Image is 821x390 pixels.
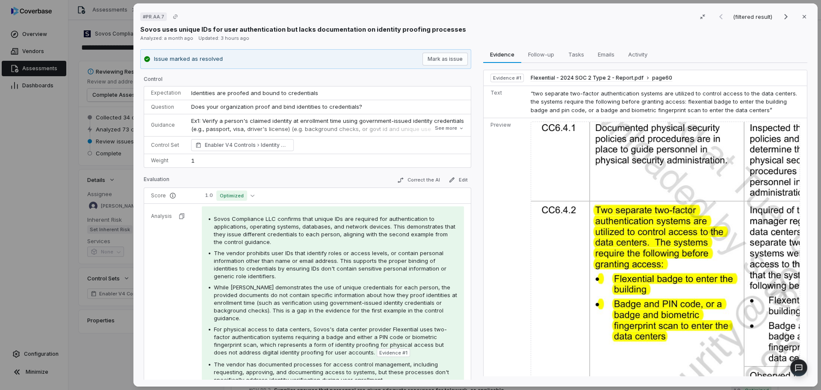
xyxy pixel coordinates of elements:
p: Ex1: Verify a person's claimed identity at enrollment time using government-issued identity crede... [191,117,464,142]
button: Correct the AI [394,175,443,185]
p: Control Set [151,142,181,149]
span: Emails [594,49,618,60]
span: Does your organization proof and bind identities to credentials? [191,103,362,110]
p: Analysis [151,213,172,220]
span: page 60 [652,74,672,81]
button: See more [432,121,467,136]
span: The vendor has documented processes for access control management, including requesting, approvin... [214,361,449,383]
button: 1.0Optimized [202,191,258,201]
span: Identities are proofed and bound to credentials [191,89,318,96]
button: Mark as issue [422,53,468,65]
span: Evidence # 1 [493,74,521,81]
span: Enabler V4 Controls Identity Management, Authentication, and Access Control [205,141,289,149]
span: Updated: 3 hours ago [198,35,249,41]
button: Next result [777,12,794,22]
span: While [PERSON_NAME] demonstrates the use of unique credentials for each person, the provided docu... [214,284,457,322]
span: Evidence [487,49,518,60]
p: Evaluation [144,176,169,186]
span: Follow-up [525,49,558,60]
p: (filtered result) [733,12,774,21]
button: Copy link [168,9,183,24]
p: Control [144,76,471,86]
p: Question [151,104,181,110]
span: Sovos Compliance LLC confirms that unique IDs are required for authentication to applications, op... [214,215,455,245]
p: Score [151,192,192,199]
p: Weight [151,157,181,164]
span: “two separate two-factor authentication systems are utilized to control access to the data center... [531,90,797,113]
p: Sovos uses unique IDs for user authentication but lacks documentation on identity proofing processes [140,25,466,34]
span: Tasks [565,49,588,60]
span: Analyzed: a month ago [140,35,193,41]
p: Issue marked as resolved [154,55,223,63]
button: Edit [445,175,471,185]
span: Optimized [216,191,247,201]
span: Flexential - 2024 SOC 2 Type 2 - Report.pdf [531,74,644,81]
p: Guidance [151,122,181,128]
span: The vendor prohibits user IDs that identify roles or access levels, or contain personal informati... [214,250,446,280]
p: Expectation [151,89,181,96]
button: Flexential - 2024 SOC 2 Type 2 - Report.pdfpage60 [531,74,672,82]
span: Evidence # 1 [379,349,408,356]
span: 1 [191,157,195,164]
span: # PR.AA.7 [143,13,164,20]
span: For physical access to data centers, Sovos's data center provider Flexential uses two-factor auth... [214,326,447,356]
span: Activity [625,49,651,60]
td: Text [484,86,527,118]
